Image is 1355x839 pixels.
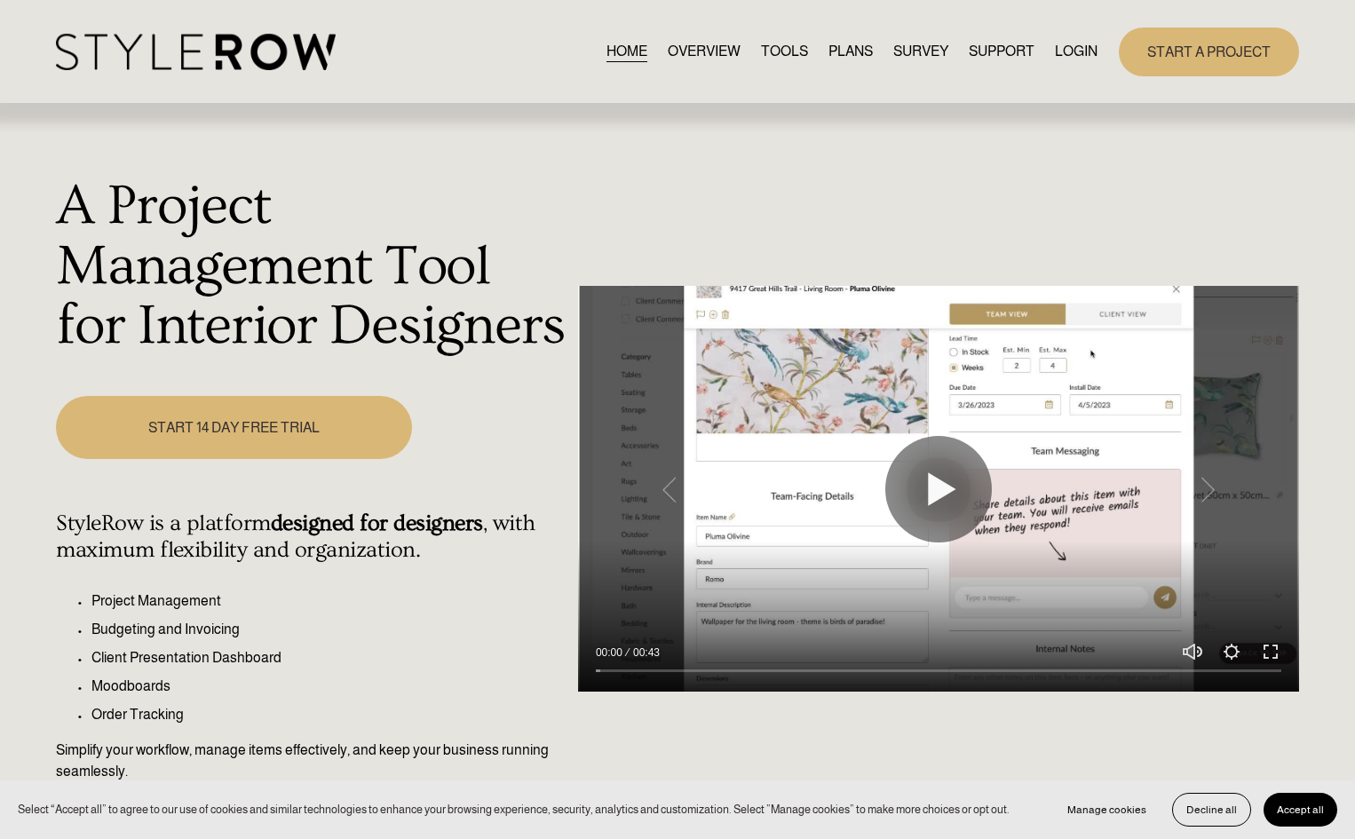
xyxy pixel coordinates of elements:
span: Accept all [1277,803,1324,816]
span: SUPPORT [969,41,1034,62]
div: Current time [596,644,627,661]
div: Duration [627,644,664,661]
a: OVERVIEW [668,40,741,64]
h4: StyleRow is a platform , with maximum flexibility and organization. [56,511,568,564]
a: HOME [606,40,647,64]
a: START A PROJECT [1119,28,1299,76]
p: Order Tracking [91,704,568,725]
a: SURVEY [893,40,948,64]
button: Decline all [1172,793,1251,827]
img: StyleRow [56,34,336,70]
input: Seek [596,665,1281,677]
a: LOGIN [1055,40,1097,64]
p: Budgeting and Invoicing [91,619,568,640]
button: Play [885,436,992,542]
a: PLANS [828,40,873,64]
a: folder dropdown [969,40,1034,64]
p: Client Presentation Dashboard [91,647,568,669]
span: Manage cookies [1067,803,1146,816]
a: START 14 DAY FREE TRIAL [56,396,411,459]
a: TOOLS [761,40,808,64]
strong: designed for designers [271,511,483,536]
p: Simplify your workflow, manage items effectively, and keep your business running seamlessly. [56,740,568,782]
p: Project Management [91,590,568,612]
span: Decline all [1186,803,1237,816]
h1: A Project Management Tool for Interior Designers [56,177,568,357]
p: Select “Accept all” to agree to our use of cookies and similar technologies to enhance your brows... [18,801,1010,818]
button: Accept all [1264,793,1337,827]
button: Manage cookies [1054,793,1160,827]
p: Moodboards [91,676,568,697]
